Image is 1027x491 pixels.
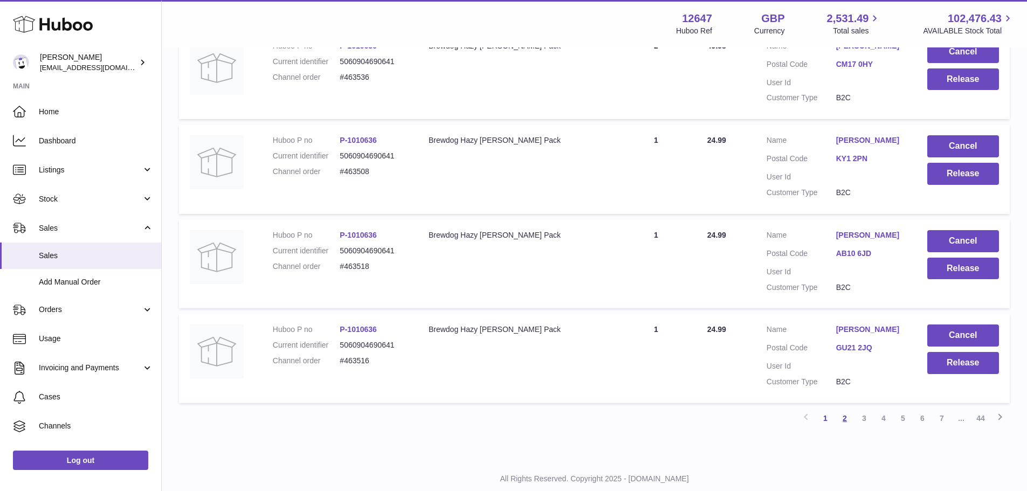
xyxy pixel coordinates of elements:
[340,167,407,177] dd: #463508
[40,52,137,73] div: [PERSON_NAME]
[927,352,999,374] button: Release
[429,230,605,240] div: Brewdog Hazy [PERSON_NAME] Pack
[927,163,999,185] button: Release
[927,324,999,347] button: Cancel
[767,78,836,88] dt: User Id
[923,26,1014,36] span: AVAILABLE Stock Total
[948,11,1002,26] span: 102,476.43
[927,258,999,280] button: Release
[273,324,340,335] dt: Huboo P no
[429,135,605,146] div: Brewdog Hazy [PERSON_NAME] Pack
[767,343,836,356] dt: Postal Code
[767,135,836,148] dt: Name
[816,409,835,428] a: 1
[971,409,990,428] a: 44
[190,324,244,378] img: no-photo.jpg
[273,340,340,350] dt: Current identifier
[340,325,377,334] a: P-1010636
[39,421,153,431] span: Channels
[835,409,854,428] a: 2
[767,188,836,198] dt: Customer Type
[13,451,148,470] a: Log out
[340,261,407,272] dd: #463518
[767,267,836,277] dt: User Id
[190,135,244,189] img: no-photo.jpg
[39,165,142,175] span: Listings
[932,409,952,428] a: 7
[767,282,836,293] dt: Customer Type
[676,26,712,36] div: Huboo Ref
[682,11,712,26] strong: 12647
[39,136,153,146] span: Dashboard
[616,314,697,403] td: 1
[170,474,1018,484] p: All Rights Reserved. Copyright 2025 - [DOMAIN_NAME]
[190,41,244,95] img: no-photo.jpg
[836,343,906,353] a: GU21 2JQ
[836,377,906,387] dd: B2C
[836,282,906,293] dd: B2C
[833,26,881,36] span: Total sales
[273,72,340,82] dt: Channel order
[893,409,913,428] a: 5
[836,135,906,146] a: [PERSON_NAME]
[923,11,1014,36] a: 102,476.43 AVAILABLE Stock Total
[273,151,340,161] dt: Current identifier
[273,230,340,240] dt: Huboo P no
[913,409,932,428] a: 6
[273,135,340,146] dt: Huboo P no
[39,194,142,204] span: Stock
[340,42,377,50] a: P-1010636
[707,231,726,239] span: 24.99
[39,392,153,402] span: Cases
[39,277,153,287] span: Add Manual Order
[273,246,340,256] dt: Current identifier
[767,324,836,337] dt: Name
[754,26,785,36] div: Currency
[616,30,697,120] td: 2
[767,154,836,167] dt: Postal Code
[273,356,340,366] dt: Channel order
[429,324,605,335] div: Brewdog Hazy [PERSON_NAME] Pack
[927,135,999,157] button: Cancel
[767,93,836,103] dt: Customer Type
[340,356,407,366] dd: #463516
[767,248,836,261] dt: Postal Code
[707,325,726,334] span: 24.99
[190,230,244,284] img: no-photo.jpg
[40,63,158,72] span: [EMAIL_ADDRESS][DOMAIN_NAME]
[340,151,407,161] dd: 5060904690641
[836,188,906,198] dd: B2C
[767,377,836,387] dt: Customer Type
[13,54,29,71] img: internalAdmin-12647@internal.huboo.com
[767,172,836,182] dt: User Id
[761,11,784,26] strong: GBP
[927,41,999,63] button: Cancel
[952,409,971,428] span: ...
[39,251,153,261] span: Sales
[340,231,377,239] a: P-1010636
[39,305,142,315] span: Orders
[340,246,407,256] dd: 5060904690641
[767,361,836,371] dt: User Id
[767,230,836,243] dt: Name
[39,334,153,344] span: Usage
[854,409,874,428] a: 3
[836,230,906,240] a: [PERSON_NAME]
[273,261,340,272] dt: Channel order
[39,223,142,233] span: Sales
[39,363,142,373] span: Invoicing and Payments
[874,409,893,428] a: 4
[767,59,836,72] dt: Postal Code
[273,57,340,67] dt: Current identifier
[927,230,999,252] button: Cancel
[616,125,697,214] td: 1
[827,11,869,26] span: 2,531.49
[340,136,377,144] a: P-1010636
[707,42,726,50] span: 49.98
[616,219,697,309] td: 1
[827,11,881,36] a: 2,531.49 Total sales
[927,68,999,91] button: Release
[340,340,407,350] dd: 5060904690641
[836,59,906,70] a: CM17 0HY
[836,324,906,335] a: [PERSON_NAME]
